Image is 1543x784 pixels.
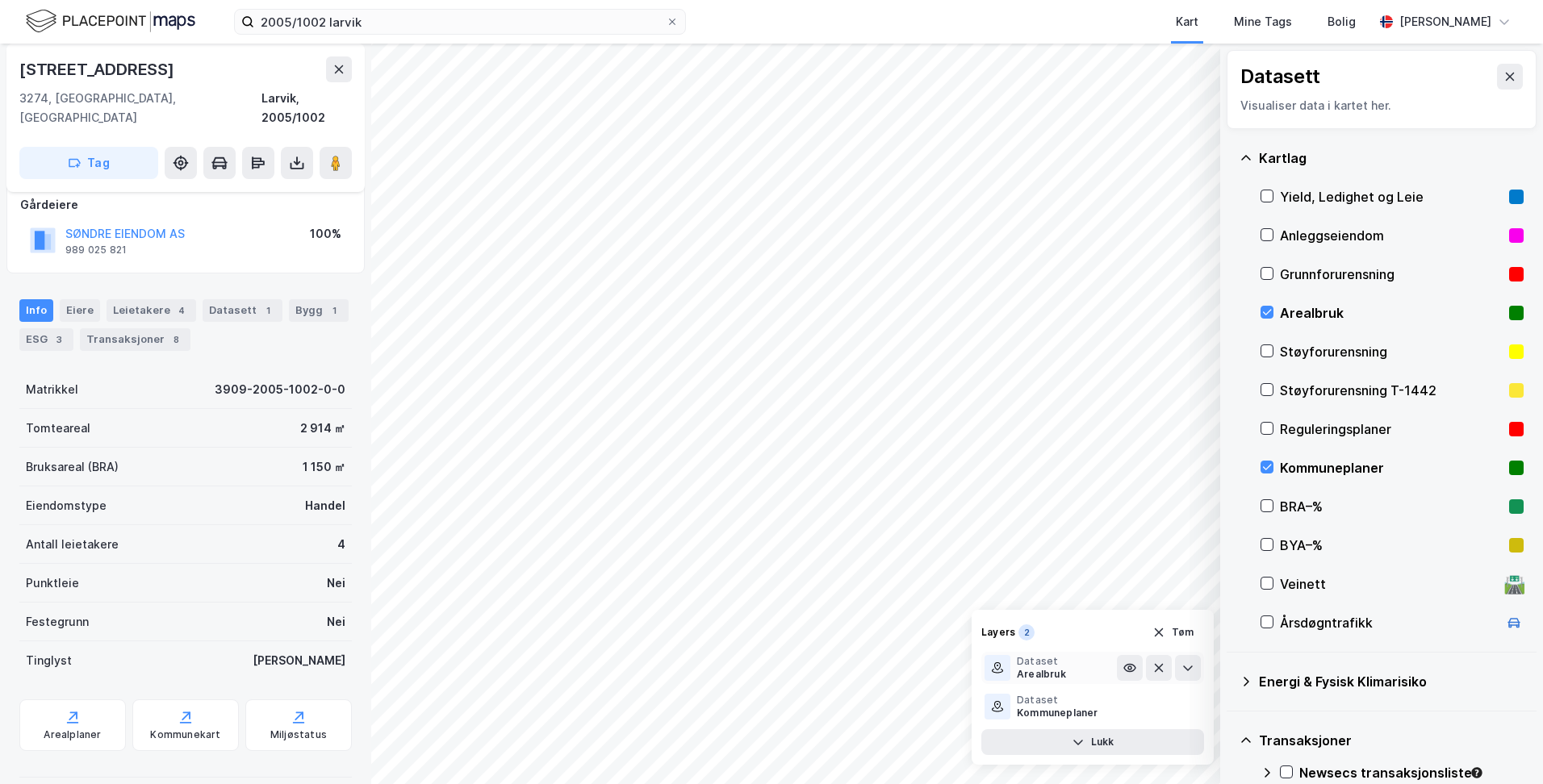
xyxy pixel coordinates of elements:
div: ESG [19,328,73,351]
input: Søk på adresse, matrikkel, gårdeiere, leietakere eller personer [254,10,666,34]
div: Matrikkel [26,380,78,399]
div: Arealbruk [1017,668,1066,681]
div: Leietakere [107,299,196,322]
div: 989 025 821 [65,244,127,256]
div: 3 [51,332,67,348]
div: Miljøstatus [270,728,327,741]
div: Veinett [1280,574,1498,594]
div: Kommuneplaner [1017,707,1098,719]
button: Tøm [1142,619,1204,645]
div: [PERSON_NAME] [1399,12,1491,31]
div: Nei [327,573,345,593]
div: Datasett [203,299,282,322]
div: Kommuneplaner [1280,458,1503,477]
div: Tinglyst [26,651,72,670]
div: 2 [1018,624,1035,640]
div: Bruksareal (BRA) [26,457,119,477]
div: Transaksjoner [80,328,190,351]
button: Lukk [981,729,1204,755]
div: 3909-2005-1002-0-0 [215,380,345,399]
div: 1 [260,302,276,319]
div: Gårdeiere [20,195,351,215]
div: Støyforurensning T-1442 [1280,381,1503,400]
div: BRA–% [1280,497,1503,516]
div: Bygg [289,299,349,322]
img: logo.f888ab2527a4732fd821a326f86c7f29.svg [26,7,195,35]
div: 🛣️ [1503,573,1525,594]
div: Årsdøgntrafikk [1280,613,1498,632]
div: Info [19,299,53,322]
div: Kartlag [1259,148,1524,168]
iframe: Chat Widget [1462,707,1543,784]
div: Eiendomstype [26,496,107,515]
div: Festegrunn [26,612,89,632]
div: Energi & Fysisk Klimarisiko [1259,672,1524,691]
div: Bolig [1328,12,1356,31]
div: Arealbruk [1280,303,1503,323]
div: Newsecs transaksjonsliste [1299,763,1524,782]
div: Mine Tags [1234,12,1292,31]
div: Grunnforurensning [1280,265,1503,284]
div: [STREET_ADDRESS] [19,56,178,82]
div: Kontrollprogram for chat [1462,707,1543,784]
div: Kommunekart [150,728,220,741]
div: Punktleie [26,573,79,593]
div: Nei [327,612,345,632]
div: Antall leietakere [26,535,119,554]
div: 100% [310,224,341,244]
div: Datasett [1240,64,1320,90]
div: Larvik, 2005/1002 [261,89,352,127]
div: Visualiser data i kartet her. [1240,96,1523,115]
div: 8 [168,332,184,348]
div: Reguleringsplaner [1280,419,1503,439]
div: Dataset [1017,655,1066,668]
div: [PERSON_NAME] [253,651,345,670]
div: Tomteareal [26,419,90,438]
div: Handel [305,496,345,515]
div: 1 [326,302,342,319]
div: Layers [981,626,1015,639]
button: Tag [19,147,158,179]
div: Eiere [60,299,100,322]
div: BYA–% [1280,536,1503,555]
div: Transaksjoner [1259,731,1524,750]
div: Dataset [1017,694,1098,707]
div: 3274, [GEOGRAPHIC_DATA], [GEOGRAPHIC_DATA] [19,89,261,127]
div: Arealplaner [44,728,101,741]
div: 2 914 ㎡ [300,419,345,438]
div: Kart [1176,12,1198,31]
div: Anleggseiendom [1280,226,1503,245]
div: Støyforurensning [1280,342,1503,361]
div: 4 [174,302,190,319]
div: Yield, Ledighet og Leie [1280,187,1503,206]
div: 4 [337,535,345,554]
div: 1 150 ㎡ [303,457,345,477]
